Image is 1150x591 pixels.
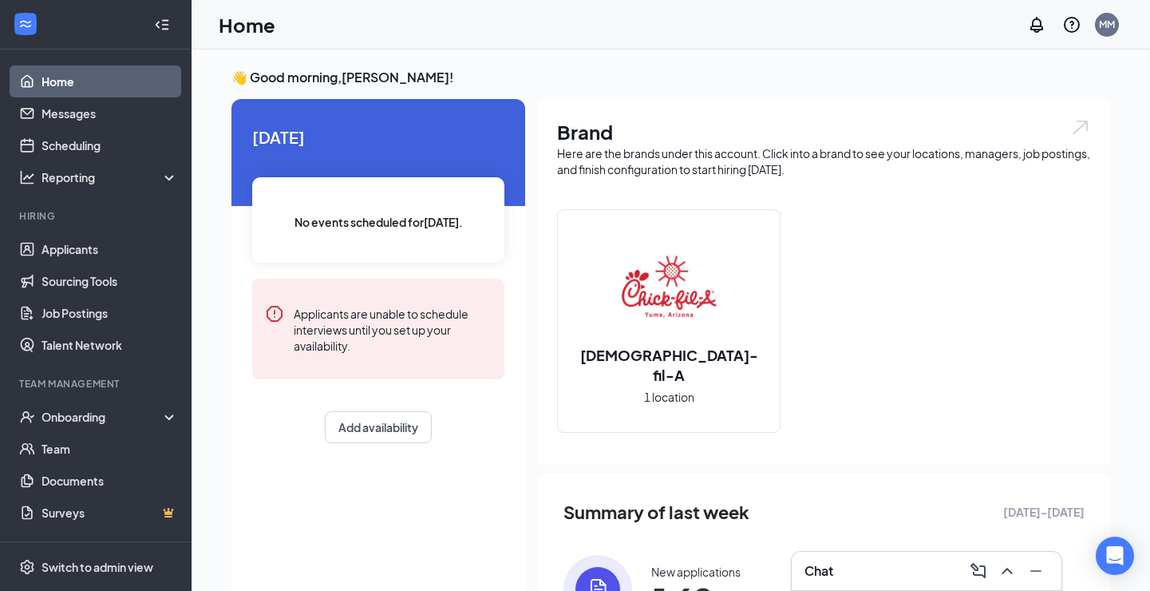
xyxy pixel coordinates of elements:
[219,11,275,38] h1: Home
[969,561,988,581] svg: ComposeMessage
[966,558,991,584] button: ComposeMessage
[294,304,492,354] div: Applicants are unable to schedule interviews until you set up your availability.
[41,233,178,265] a: Applicants
[557,145,1091,177] div: Here are the brands under this account. Click into a brand to see your locations, managers, job p...
[41,297,178,329] a: Job Postings
[41,169,179,185] div: Reporting
[41,65,178,97] a: Home
[294,213,463,231] span: No events scheduled for [DATE] .
[41,329,178,361] a: Talent Network
[557,118,1091,145] h1: Brand
[998,561,1017,581] svg: ChevronUp
[1070,118,1091,137] img: open.6027fd2a22e1237b5b06.svg
[41,559,153,575] div: Switch to admin view
[563,498,749,526] span: Summary of last week
[1003,503,1085,521] span: [DATE] - [DATE]
[19,559,35,575] svg: Settings
[994,558,1020,584] button: ChevronUp
[19,409,35,425] svg: UserCheck
[41,265,178,297] a: Sourcing Tools
[252,125,504,149] span: [DATE]
[41,433,178,465] a: Team
[41,97,178,129] a: Messages
[231,69,1110,86] h3: 👋 Good morning, [PERSON_NAME] !
[558,345,780,385] h2: [DEMOGRAPHIC_DATA]-fil-A
[651,564,741,580] div: New applications
[18,16,34,32] svg: WorkstreamLogo
[41,497,178,529] a: SurveysCrown
[1099,18,1115,31] div: MM
[41,409,164,425] div: Onboarding
[1027,15,1046,34] svg: Notifications
[41,129,178,161] a: Scheduling
[325,411,432,443] button: Add availability
[804,562,833,580] h3: Chat
[644,388,694,406] span: 1 location
[1096,537,1134,575] div: Open Intercom Messenger
[1062,15,1081,34] svg: QuestionInfo
[19,169,35,185] svg: Analysis
[265,304,284,323] svg: Error
[618,236,720,339] img: Chick-fil-A
[19,377,175,391] div: Team Management
[19,209,175,223] div: Hiring
[154,17,170,33] svg: Collapse
[1026,561,1045,581] svg: Minimize
[1023,558,1049,584] button: Minimize
[41,465,178,497] a: Documents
